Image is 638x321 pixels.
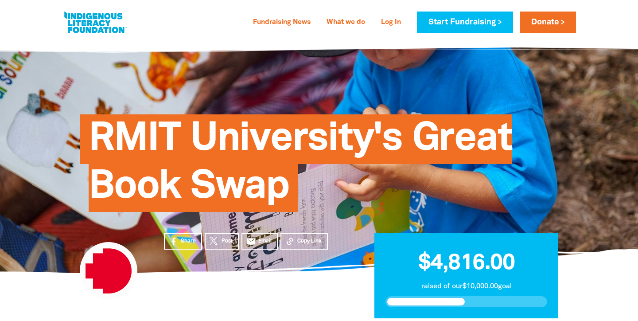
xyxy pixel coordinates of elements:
a: What we do [321,16,370,30]
p: raised of our $10,000.00 goal [385,281,547,292]
a: Fundraising News [248,16,316,30]
button: Copy Link [280,233,328,250]
span: $4,816.00 [418,253,515,274]
a: Share [164,233,202,250]
span: Copy Link [297,237,322,245]
span: RMIT University's Great Book Swap [89,121,512,212]
a: Start Fundraising [417,12,513,33]
a: Log In [376,16,406,30]
a: emailEmail [241,233,278,250]
span: Email [258,237,272,245]
a: Post [205,233,239,250]
span: Share [181,237,196,245]
a: Donate [520,12,576,33]
span: Post [222,237,233,245]
i: email [246,237,256,246]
